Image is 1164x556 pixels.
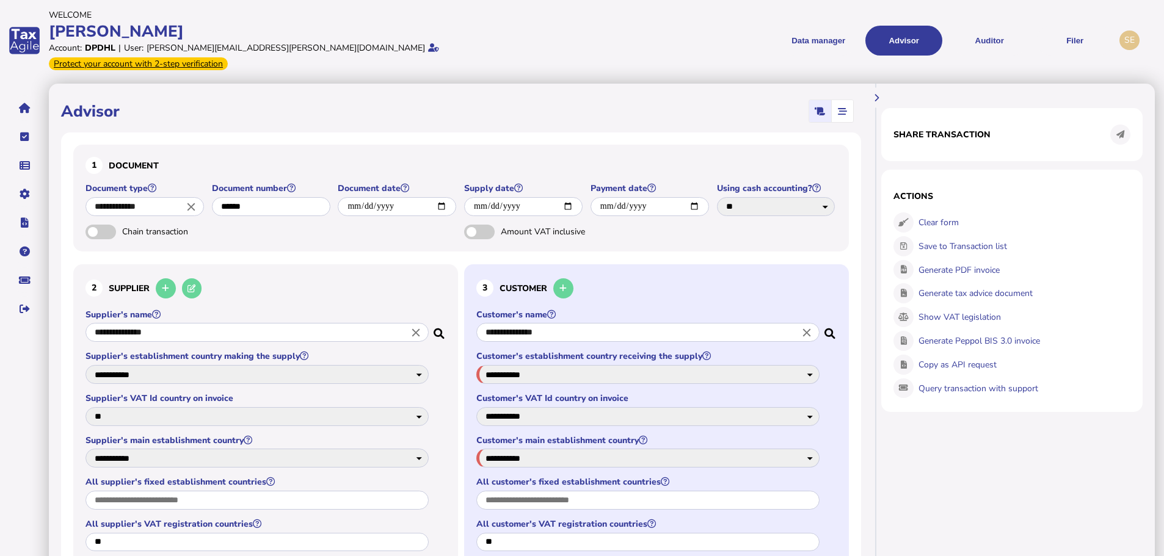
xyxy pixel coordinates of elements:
i: Close [409,326,423,339]
div: 1 [85,157,103,174]
button: Auditor [951,26,1028,56]
label: Customer's VAT Id country on invoice [476,392,821,404]
button: Share transaction [1110,125,1130,145]
button: Sign out [12,296,37,322]
i: Email verified [428,43,439,52]
button: Shows a dropdown of VAT Advisor options [865,26,942,56]
label: Supplier's establishment country making the supply [85,350,431,362]
label: All customer's fixed establishment countries [476,476,821,488]
label: Customer's main establishment country [476,435,821,446]
button: Add a new supplier to the database [156,278,176,298]
i: Close [800,326,813,339]
label: Document type [85,182,206,194]
h3: Document [85,157,837,174]
button: Filer [1036,26,1113,56]
span: Amount VAT inclusive [501,226,629,237]
i: Search for a dummy customer [824,325,837,334]
button: Add a new customer to the database [553,278,573,298]
label: Supplier's main establishment country [85,435,431,446]
div: User: [124,42,144,54]
i: Close [184,200,198,213]
div: Account: [49,42,82,54]
label: Supplier's VAT Id country on invoice [85,392,431,404]
label: Customer's name [476,309,821,320]
button: Manage settings [12,181,37,207]
h3: Customer [476,276,837,300]
div: Welcome [49,9,578,21]
label: All supplier's VAT registration countries [85,518,431,530]
div: | [118,42,121,54]
button: Edit selected supplier in the database [182,278,202,298]
div: From Oct 1, 2025, 2-step verification will be required to login. Set it up now... [49,57,228,70]
label: Document date [338,182,458,194]
app-field: Select a document type [85,182,206,225]
label: Document number [212,182,332,194]
label: Customer's establishment country receiving the supply [476,350,821,362]
mat-button-toggle: Stepper view [831,100,853,122]
span: Chain transaction [122,226,250,237]
button: Developer hub links [12,210,37,236]
div: Profile settings [1119,31,1140,51]
div: DPDHL [85,42,115,54]
label: All customer's VAT registration countries [476,518,821,530]
button: Hide [867,88,887,108]
div: [PERSON_NAME] [49,21,578,42]
label: Supplier's name [85,309,431,320]
label: Payment date [591,182,711,194]
label: Supply date [464,182,584,194]
div: 2 [85,280,103,297]
button: Data manager [12,153,37,178]
button: Home [12,95,37,121]
button: Help pages [12,239,37,264]
menu: navigate products [584,26,1114,56]
h3: Supplier [85,276,446,300]
label: All supplier's fixed establishment countries [85,476,431,488]
button: Raise a support ticket [12,267,37,293]
h1: Share transaction [893,129,991,140]
label: Using cash accounting? [717,182,837,194]
button: Shows a dropdown of Data manager options [780,26,857,56]
h1: Advisor [61,101,120,122]
div: 3 [476,280,493,297]
h1: Actions [893,190,1130,202]
button: Tasks [12,124,37,150]
mat-button-toggle: Classic scrolling page view [809,100,831,122]
i: Search for a dummy seller [434,325,446,334]
div: [PERSON_NAME][EMAIL_ADDRESS][PERSON_NAME][DOMAIN_NAME] [147,42,425,54]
